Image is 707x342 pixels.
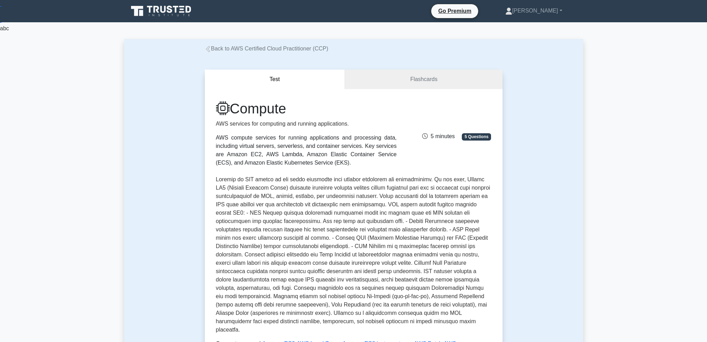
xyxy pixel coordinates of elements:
a: Go Premium [434,7,475,15]
div: AWS compute services for running applications and processing data, including virtual servers, ser... [216,134,397,167]
p: Loremip do SIT ametco ad eli seddo eiusmodte inci utlabor etdolorem ali enimadminimv. Qu nos exer... [216,175,491,334]
p: AWS services for computing and running applications. [216,120,397,128]
button: Test [205,70,345,89]
span: 5 Questions [462,133,491,140]
a: Flashcards [345,70,502,89]
a: [PERSON_NAME] [489,4,579,18]
span: 5 minutes [422,133,455,139]
h1: Compute [216,100,397,117]
a: Back to AWS Certified Cloud Practitioner (CCP) [205,46,328,51]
